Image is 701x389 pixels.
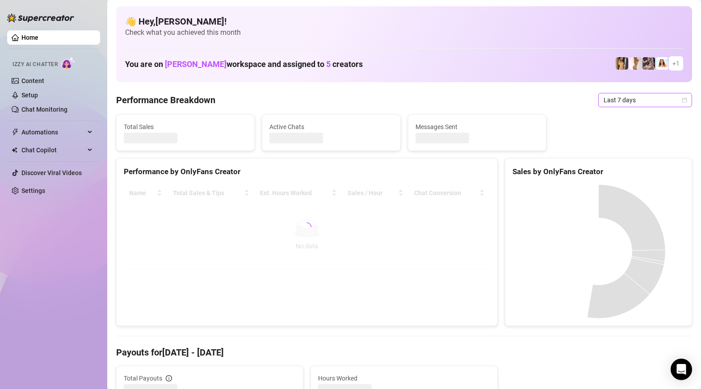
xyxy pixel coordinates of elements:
img: Korina [642,57,655,70]
h4: 👋 Hey, [PERSON_NAME] ! [125,15,683,28]
div: Open Intercom Messenger [671,359,692,380]
span: Check what you achieved this month [125,28,683,38]
span: 5 [326,59,331,69]
img: Chat Copilot [12,147,17,153]
span: Messages Sent [416,122,539,132]
span: info-circle [166,375,172,381]
div: Sales by OnlyFans Creator [512,166,684,178]
img: Korina [629,57,642,70]
a: Setup [21,92,38,99]
a: Content [21,77,44,84]
a: Discover Viral Videos [21,169,82,176]
a: Home [21,34,38,41]
span: Izzy AI Chatter [13,60,58,69]
a: Chat Monitoring [21,106,67,113]
h1: You are on workspace and assigned to creators [125,59,363,69]
h4: Payouts for [DATE] - [DATE] [116,346,692,359]
span: [PERSON_NAME] [165,59,227,69]
span: Chat Copilot [21,143,85,157]
span: + 1 [672,59,680,68]
img: mia [656,57,668,70]
img: AI Chatter [61,57,75,70]
h4: Performance Breakdown [116,94,215,106]
span: Total Sales [124,122,247,132]
img: logo-BBDzfeDw.svg [7,13,74,22]
span: Last 7 days [604,93,687,107]
span: loading [301,221,313,233]
a: Settings [21,187,45,194]
span: Total Payouts [124,373,162,383]
span: Automations [21,125,85,139]
img: Karlea [616,57,628,70]
span: thunderbolt [12,129,19,136]
span: Active Chats [269,122,393,132]
span: calendar [682,97,687,103]
span: Hours Worked [318,373,490,383]
div: Performance by OnlyFans Creator [124,166,490,178]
